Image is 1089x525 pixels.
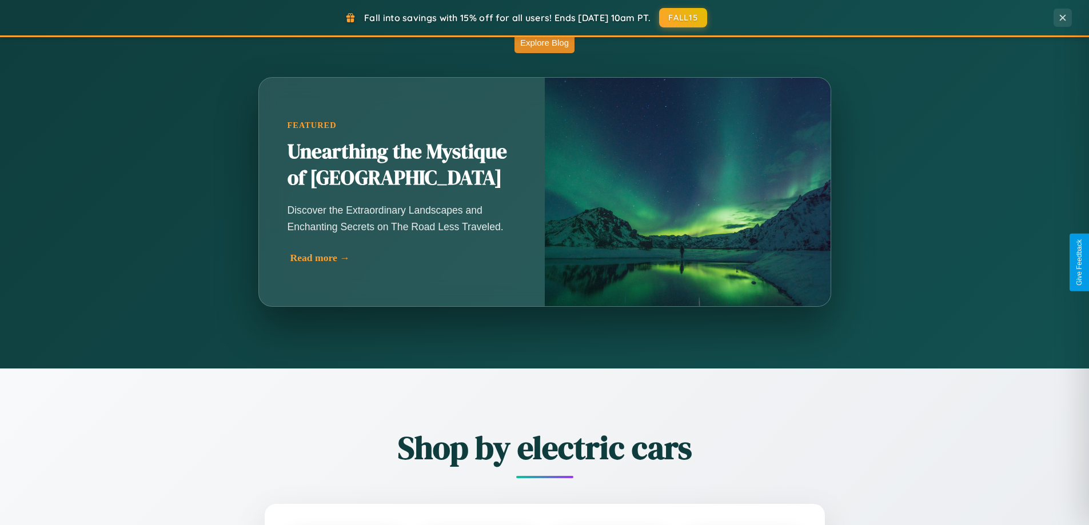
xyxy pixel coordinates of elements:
button: FALL15 [659,8,707,27]
h2: Unearthing the Mystique of [GEOGRAPHIC_DATA] [288,139,516,191]
button: Explore Blog [514,32,575,53]
div: Featured [288,121,516,130]
div: Read more → [290,252,519,264]
span: Fall into savings with 15% off for all users! Ends [DATE] 10am PT. [364,12,651,23]
div: Give Feedback [1075,239,1083,286]
p: Discover the Extraordinary Landscapes and Enchanting Secrets on The Road Less Traveled. [288,202,516,234]
h2: Shop by electric cars [202,426,888,470]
